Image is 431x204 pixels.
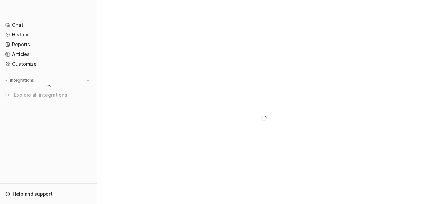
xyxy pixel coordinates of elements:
[3,189,94,199] a: Help and support
[3,77,36,84] button: Integrations
[3,40,94,49] a: Reports
[5,92,12,98] img: explore all integrations
[3,50,94,59] a: Articles
[14,90,91,100] span: Explore all integrations
[3,20,94,30] a: Chat
[4,78,9,83] img: expand menu
[3,90,94,100] a: Explore all integrations
[86,78,90,83] img: menu_add.svg
[3,30,94,39] a: History
[10,78,34,83] p: Integrations
[3,59,94,69] a: Customize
